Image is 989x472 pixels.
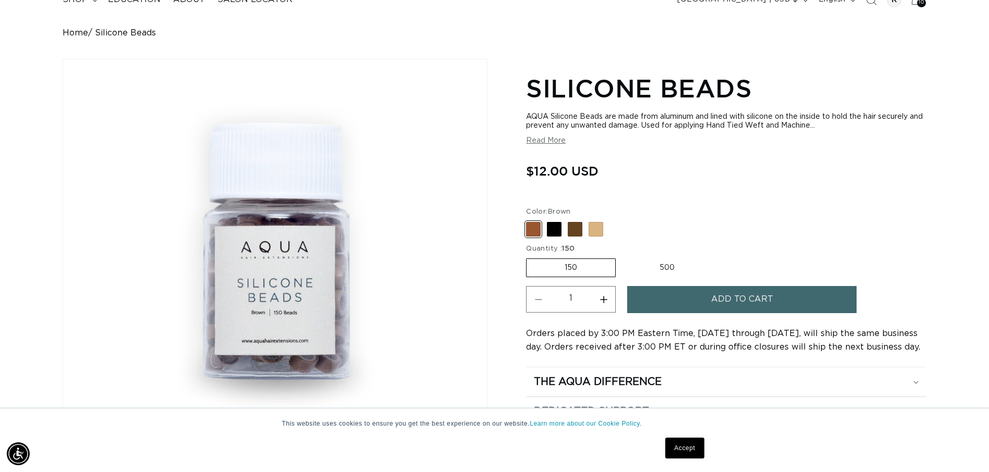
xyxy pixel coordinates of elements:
summary: Dedicated Support [526,397,926,426]
div: Accessibility Menu [7,442,30,465]
legend: Quantity : [526,244,576,254]
label: Dark Brown [568,222,582,237]
label: 500 [621,259,713,277]
a: Accept [665,438,704,458]
p: This website uses cookies to ensure you get the best experience on our website. [282,419,707,428]
span: $12.00 USD [526,161,599,181]
label: Brown [526,222,541,237]
h2: Dedicated Support [534,405,649,418]
label: 150 [526,258,616,277]
nav: breadcrumbs [63,28,926,38]
span: Silicone Beads [95,28,156,38]
span: Add to cart [711,286,773,313]
label: Black [547,222,561,237]
div: AQUA Silicone Beads are made from aluminum and lined with silicone on the inside to hold the hair... [526,113,926,130]
h1: Silicone Beads [526,72,926,104]
legend: Color: [526,207,571,217]
a: Home [63,28,88,38]
button: Read More [526,136,566,145]
a: Learn more about our Cookie Policy. [530,420,642,427]
label: Blonde [589,222,603,237]
button: Add to cart [627,286,857,313]
span: Orders placed by 3:00 PM Eastern Time, [DATE] through [DATE], will ship the same business day. Or... [526,329,920,351]
span: 150 [562,245,575,252]
summary: The Aqua Difference [526,367,926,396]
span: Brown [548,208,571,215]
h2: The Aqua Difference [534,375,662,389]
